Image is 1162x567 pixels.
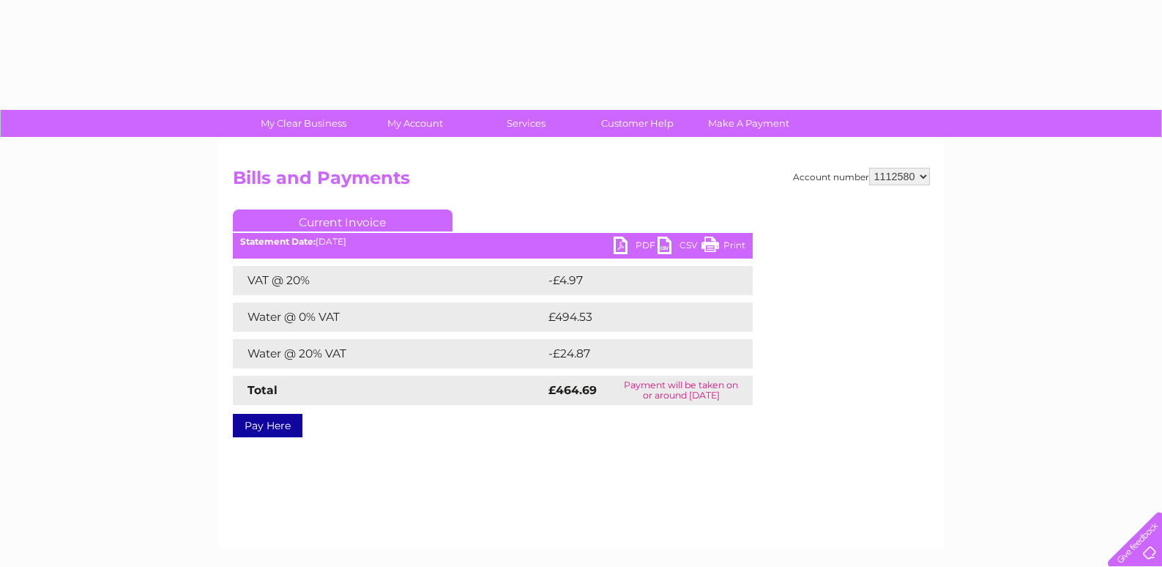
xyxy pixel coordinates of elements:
a: Print [701,237,745,258]
a: Current Invoice [233,210,452,231]
a: Customer Help [577,110,698,137]
div: [DATE] [233,237,753,247]
a: CSV [658,237,701,258]
a: My Account [354,110,475,137]
td: VAT @ 20% [233,266,545,295]
strong: Total [247,383,278,397]
td: £494.53 [545,303,727,332]
td: Water @ 0% VAT [233,303,545,332]
div: Account number [793,168,930,185]
h2: Bills and Payments [233,168,930,196]
a: PDF [614,237,658,258]
b: Statement Date: [240,236,316,247]
a: Make A Payment [688,110,809,137]
td: -£4.97 [545,266,722,295]
a: My Clear Business [243,110,364,137]
strong: £464.69 [548,383,597,397]
a: Pay Here [233,414,302,437]
td: Water @ 20% VAT [233,339,545,368]
td: -£24.87 [545,339,726,368]
a: Services [466,110,586,137]
td: Payment will be taken on or around [DATE] [610,376,753,405]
